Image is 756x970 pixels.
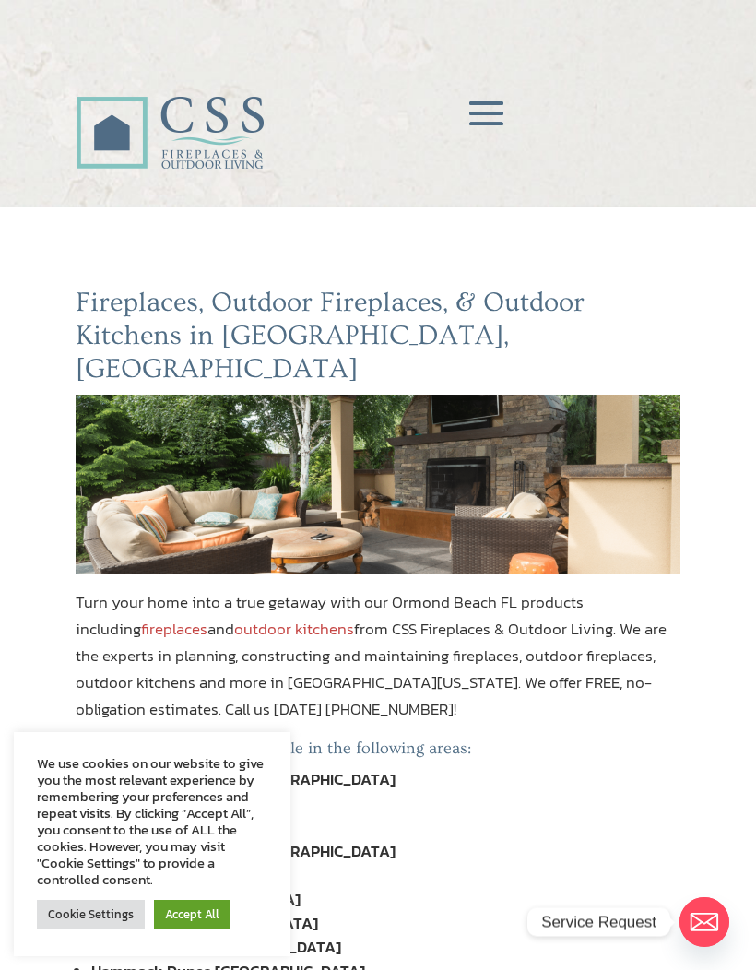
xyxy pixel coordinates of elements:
img: ormond-beach-fl [76,395,680,574]
li: Edgewater [GEOGRAPHIC_DATA] [91,911,680,935]
a: Email [679,897,729,947]
li: Flagler Beach [GEOGRAPHIC_DATA] [91,935,680,959]
h2: Fireplaces, Outdoor Fireplaces, & Outdoor Kitchens in [GEOGRAPHIC_DATA], [GEOGRAPHIC_DATA] [76,286,680,395]
a: Cookie Settings [37,900,145,929]
li: [PERSON_NAME] FL [91,815,680,839]
p: Turn your home into a true getaway with our Ormond Beach FL products including and from CSS Firep... [76,589,680,739]
li: Ormond By-The-Sea [91,791,680,815]
h5: Products and Services available in the following areas: [76,739,680,768]
a: fireplaces [141,617,207,641]
li: [GEOGRAPHIC_DATA] [GEOGRAPHIC_DATA] [91,839,680,863]
img: CSS Fireplaces & Outdoor Living (Formerly Construction Solutions & Supply)- Jacksonville Ormond B... [76,45,264,179]
li: [GEOGRAPHIC_DATA] [GEOGRAPHIC_DATA] [91,767,680,791]
a: Accept All [154,900,230,929]
li: Deltona [GEOGRAPHIC_DATA] [91,887,680,911]
li: Deland FL [91,863,680,887]
div: We use cookies on our website to give you the most relevant experience by remembering your prefer... [37,755,267,888]
a: outdoor kitchens [234,617,354,641]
